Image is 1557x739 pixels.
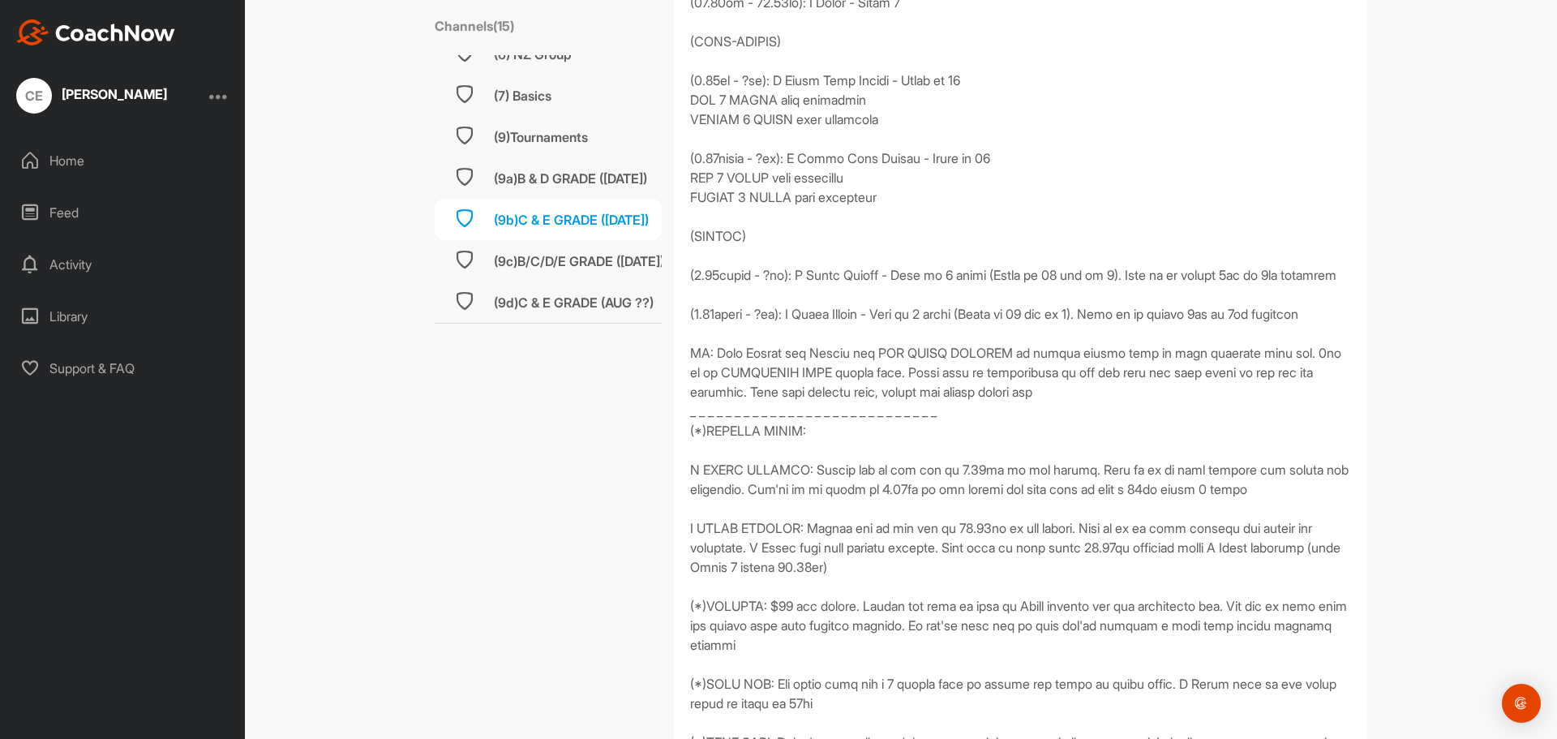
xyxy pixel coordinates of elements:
[9,244,238,285] div: Activity
[9,192,238,233] div: Feed
[494,293,654,312] div: (9d)C & E GRADE (AUG ??)
[9,348,238,389] div: Support & FAQ
[494,86,551,105] div: (7) Basics
[16,19,175,45] img: CoachNow
[494,210,649,230] div: (9b)C & E GRADE ([DATE])
[494,169,647,188] div: (9a)B & D GRADE ([DATE])
[16,78,52,114] div: CE
[494,251,664,271] div: (9c)B/C/D/E GRADE ([DATE])
[9,140,238,181] div: Home
[9,296,238,337] div: Library
[62,88,167,101] div: [PERSON_NAME]
[494,127,588,147] div: (9)Tournaments
[1502,684,1541,723] div: Open Intercom Messenger
[435,16,514,36] label: Channels ( 15 )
